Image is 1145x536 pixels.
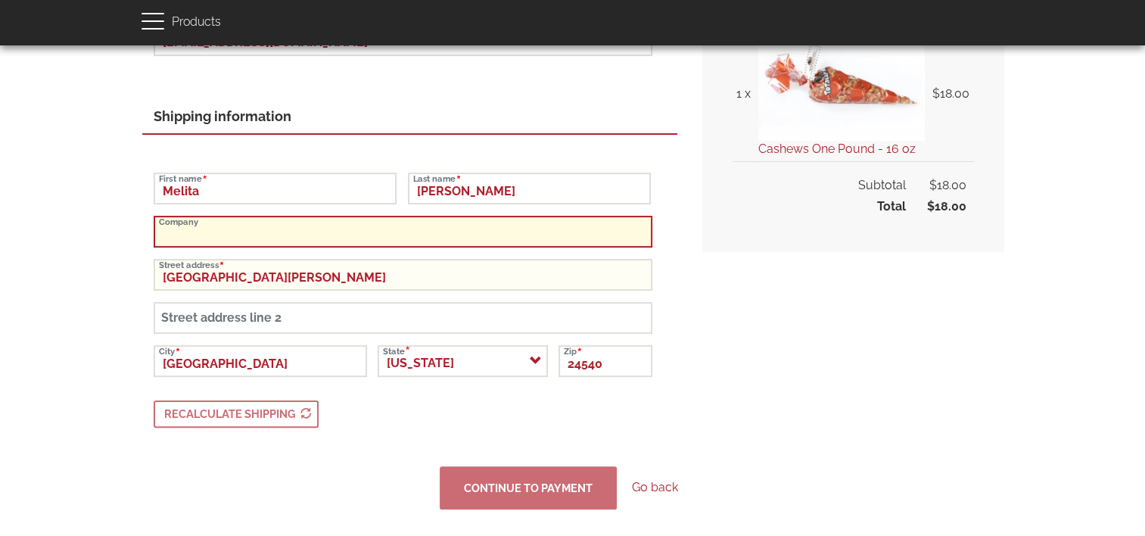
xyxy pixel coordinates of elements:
a: Cashews One Pound - 16 oz [758,142,916,156]
span: $18.00 [906,177,966,195]
input: First name [154,173,397,204]
td: $18.00 [929,27,973,162]
span: Total [877,198,906,216]
span: Continue to Payment [464,481,593,494]
input: Street address [154,259,652,291]
input: Company [154,216,652,248]
button: Recalculate shipping [154,400,319,428]
input: City [154,345,367,377]
div: Shipping information [154,107,666,126]
button: Continue to Payment [440,466,617,510]
td: 1 x [733,27,755,162]
span: Products [172,11,221,33]
span: $18.00 [906,198,966,216]
span: Subtotal [858,177,906,195]
input: Zip [558,345,652,377]
input: Last name [408,173,652,204]
input: Street address line 2 [154,302,652,334]
img: 1 pound of freshly roasted cinnamon glazed cashews in a totally nutz poly bag [758,31,925,141]
a: Go back [632,479,678,497]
